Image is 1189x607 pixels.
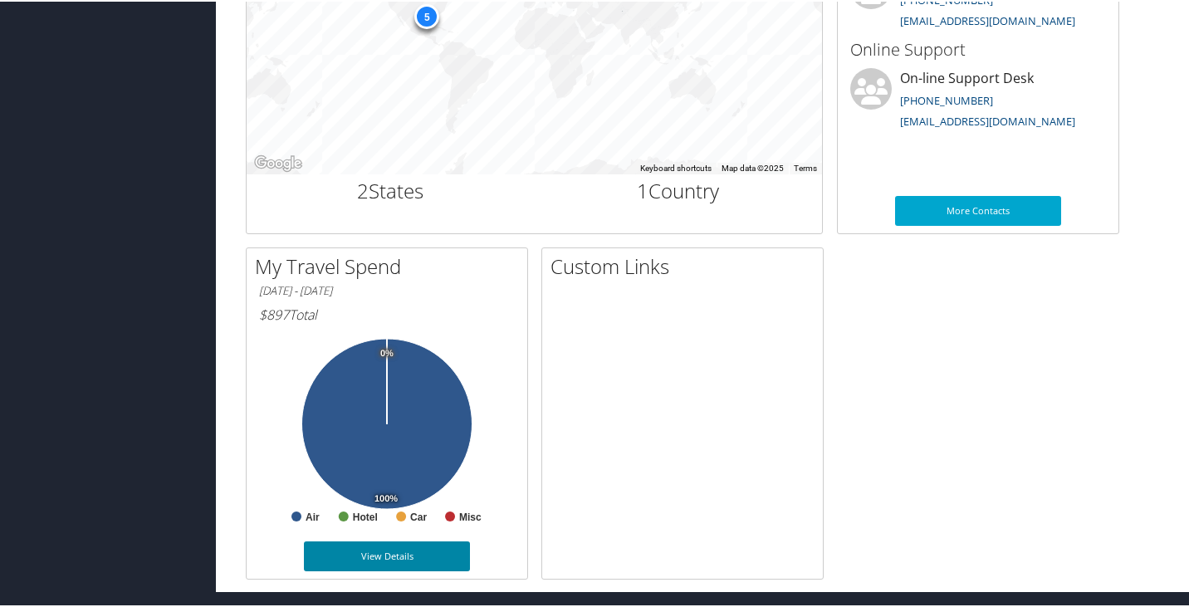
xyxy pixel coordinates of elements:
[251,151,306,173] img: Google
[794,162,817,171] a: Terms (opens in new tab)
[374,492,398,502] tspan: 100%
[459,510,482,521] text: Misc
[259,281,515,297] h6: [DATE] - [DATE]
[637,175,648,203] span: 1
[850,37,1106,60] h3: Online Support
[640,161,712,173] button: Keyboard shortcuts
[900,12,1075,27] a: [EMAIL_ADDRESS][DOMAIN_NAME]
[306,510,320,521] text: Air
[547,175,810,203] h2: Country
[900,112,1075,127] a: [EMAIL_ADDRESS][DOMAIN_NAME]
[410,510,427,521] text: Car
[259,304,515,322] h6: Total
[259,175,522,203] h2: States
[895,194,1061,224] a: More Contacts
[380,347,394,357] tspan: 0%
[842,66,1114,135] li: On-line Support Desk
[304,540,470,570] a: View Details
[722,162,784,171] span: Map data ©2025
[259,304,289,322] span: $897
[251,151,306,173] a: Open this area in Google Maps (opens a new window)
[255,251,527,279] h2: My Travel Spend
[900,91,993,106] a: [PHONE_NUMBER]
[550,251,823,279] h2: Custom Links
[353,510,378,521] text: Hotel
[414,2,439,27] div: 5
[357,175,369,203] span: 2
